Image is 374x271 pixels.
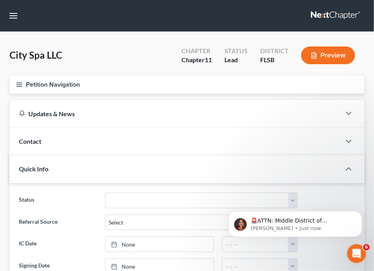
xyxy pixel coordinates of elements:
div: FLSB [260,56,289,65]
span: Contact [19,137,41,145]
iframe: Intercom live chat [347,244,366,263]
div: District [260,46,289,56]
label: Status [15,193,101,208]
a: None [106,237,214,252]
button: Preview [301,46,355,64]
span: 11 [205,56,212,63]
label: Referral Source [15,215,101,230]
button: Petition Navigation [9,76,365,94]
span: 6 [363,244,370,251]
div: Chapter [181,56,212,65]
span: Quick Info [19,165,48,173]
div: Chapter [181,46,212,56]
div: Status [224,46,248,56]
span: City Spa LLC [9,49,62,61]
iframe: Intercom notifications message [217,195,374,250]
label: IC Date [15,236,101,252]
div: Lead [224,56,248,65]
div: Updates & News [19,110,331,118]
